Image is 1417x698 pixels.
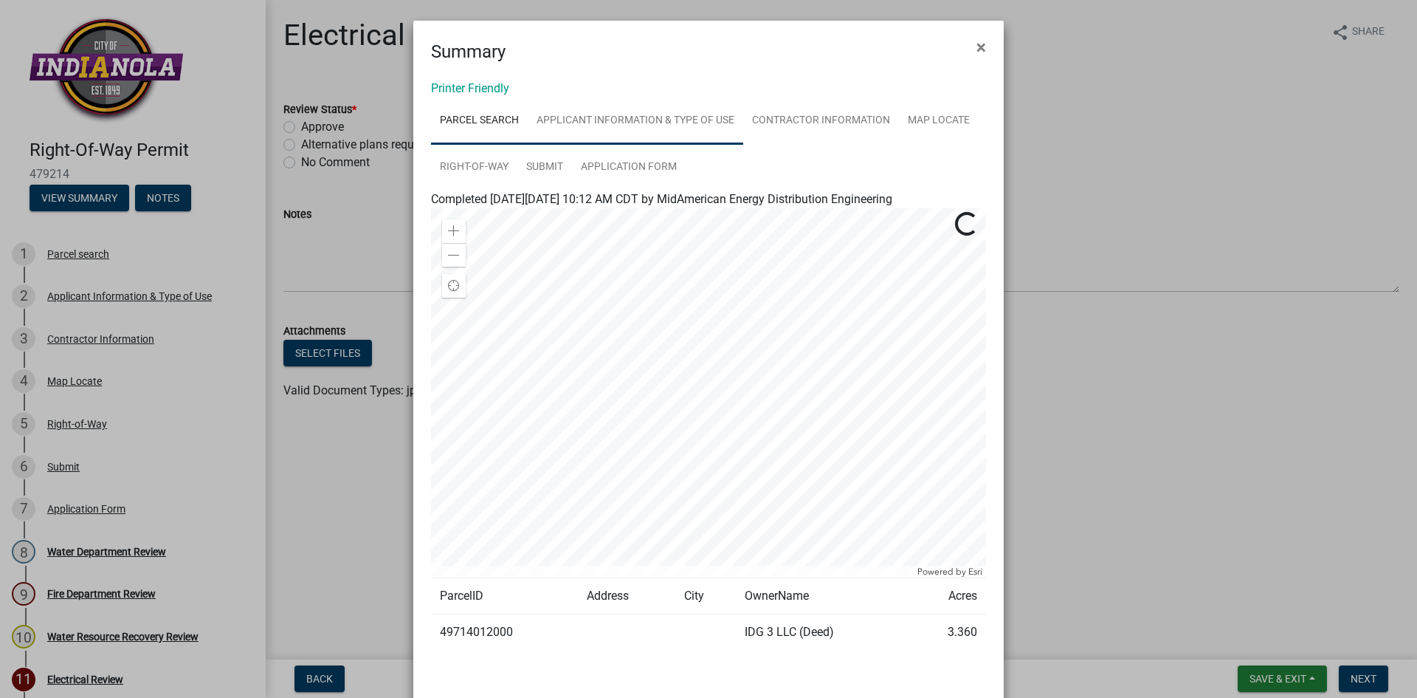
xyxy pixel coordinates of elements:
[675,578,737,615] td: City
[914,566,986,578] div: Powered by
[442,274,466,298] div: Find my location
[431,38,506,65] h4: Summary
[909,578,986,615] td: Acres
[736,615,909,651] td: IDG 3 LLC (Deed)
[965,27,998,68] button: Close
[743,97,899,145] a: Contractor Information
[442,243,466,267] div: Zoom out
[578,578,675,615] td: Address
[431,578,578,615] td: ParcelID
[976,37,986,58] span: ×
[899,97,979,145] a: Map Locate
[431,81,509,95] a: Printer Friendly
[909,615,986,651] td: 3.360
[736,578,909,615] td: OwnerName
[431,192,892,206] span: Completed [DATE][DATE] 10:12 AM CDT by MidAmerican Energy Distribution Engineering
[442,219,466,243] div: Zoom in
[572,144,686,191] a: Application Form
[968,567,982,577] a: Esri
[528,97,743,145] a: Applicant Information & Type of Use
[431,144,517,191] a: Right-of-Way
[517,144,572,191] a: Submit
[431,615,578,651] td: 49714012000
[431,97,528,145] a: Parcel search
